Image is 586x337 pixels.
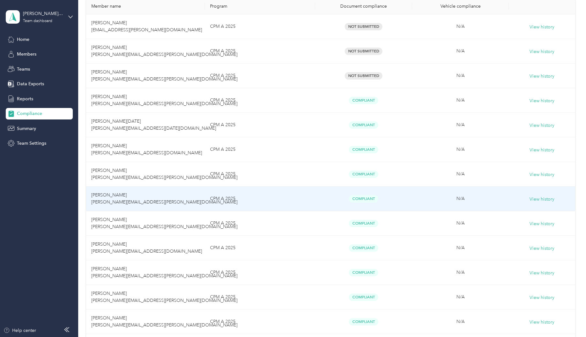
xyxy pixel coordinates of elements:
span: [PERSON_NAME] [EMAIL_ADDRESS][PERSON_NAME][DOMAIN_NAME] [91,20,202,33]
span: [PERSON_NAME] [PERSON_NAME][EMAIL_ADDRESS][PERSON_NAME][DOMAIN_NAME] [91,217,237,229]
span: Not Submitted [345,72,382,80]
span: N/A [456,24,465,29]
span: N/A [456,294,465,300]
span: [PERSON_NAME] [PERSON_NAME][EMAIL_ADDRESS][PERSON_NAME][DOMAIN_NAME] [91,168,237,180]
button: View history [530,122,554,129]
td: CPM A 2025 [205,162,315,187]
td: CPM A 2025 [205,310,315,334]
button: View history [530,48,554,55]
span: [PERSON_NAME] [PERSON_NAME][EMAIL_ADDRESS][PERSON_NAME][DOMAIN_NAME] [91,94,237,106]
span: Compliant [349,195,378,203]
span: Not Submitted [345,23,382,30]
span: Compliant [349,318,378,326]
span: [PERSON_NAME] [PERSON_NAME][EMAIL_ADDRESS][PERSON_NAME][DOMAIN_NAME] [91,266,237,279]
span: Compliant [349,97,378,104]
td: CPM A 2025 [205,260,315,285]
span: N/A [456,270,465,275]
button: View history [530,73,554,80]
div: Document compliance [320,4,407,9]
button: View history [530,97,554,104]
td: CPM A 2025 [205,285,315,310]
span: Data Exports [17,80,44,87]
span: [PERSON_NAME] [PERSON_NAME][EMAIL_ADDRESS][PERSON_NAME][DOMAIN_NAME] [91,45,237,57]
span: Home [17,36,29,43]
span: Reports [17,96,33,102]
button: Help center [4,327,36,334]
span: N/A [456,97,465,103]
span: [PERSON_NAME] [PERSON_NAME][EMAIL_ADDRESS][DOMAIN_NAME] [91,143,202,156]
span: [PERSON_NAME] [PERSON_NAME][EMAIL_ADDRESS][DOMAIN_NAME] [91,241,202,254]
span: [PERSON_NAME] [PERSON_NAME][EMAIL_ADDRESS][PERSON_NAME][DOMAIN_NAME] [91,192,237,205]
button: View history [530,319,554,326]
span: Compliant [349,146,378,153]
td: CPM A 2025 [205,187,315,211]
div: [PERSON_NAME][EMAIL_ADDRESS][PERSON_NAME][DOMAIN_NAME] [23,10,63,17]
iframe: Everlance-gr Chat Button Frame [550,301,586,337]
span: Compliant [349,220,378,227]
td: CPM A 2025 [205,64,315,88]
td: CPM A 2025 [205,137,315,162]
span: N/A [456,73,465,78]
span: N/A [456,48,465,54]
td: CPM A 2025 [205,14,315,39]
span: Team Settings [17,140,46,147]
span: Summary [17,125,36,132]
button: View history [530,147,554,154]
span: [PERSON_NAME] [PERSON_NAME][EMAIL_ADDRESS][PERSON_NAME][DOMAIN_NAME] [91,69,237,82]
span: [PERSON_NAME] [PERSON_NAME][EMAIL_ADDRESS][PERSON_NAME][DOMAIN_NAME] [91,315,237,328]
button: View history [530,270,554,277]
span: N/A [456,220,465,226]
span: Compliant [349,121,378,129]
span: N/A [456,122,465,127]
button: View history [530,220,554,227]
button: View history [530,196,554,203]
button: View history [530,24,554,31]
span: N/A [456,147,465,152]
span: Compliant [349,294,378,301]
td: CPM A 2025 [205,88,315,113]
div: Vehicle compliance [417,4,504,9]
span: Teams [17,66,30,73]
button: View history [530,171,554,178]
div: Team dashboard [23,19,52,23]
span: N/A [456,171,465,177]
span: N/A [456,319,465,324]
button: View history [530,245,554,252]
span: [PERSON_NAME] [PERSON_NAME][EMAIL_ADDRESS][PERSON_NAME][DOMAIN_NAME] [91,291,237,303]
td: CPM A 2025 [205,113,315,137]
span: N/A [456,245,465,250]
span: Compliant [349,244,378,252]
span: Compliant [349,269,378,276]
span: Not Submitted [345,48,382,55]
span: N/A [456,196,465,201]
span: [PERSON_NAME][DATE] [PERSON_NAME][EMAIL_ADDRESS][DATE][DOMAIN_NAME] [91,119,216,131]
td: CPM A 2025 [205,211,315,236]
span: Members [17,51,36,57]
span: Compliant [349,171,378,178]
span: Compliance [17,110,42,117]
td: CPM A 2025 [205,39,315,64]
td: CPM A 2025 [205,236,315,260]
button: View history [530,294,554,301]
